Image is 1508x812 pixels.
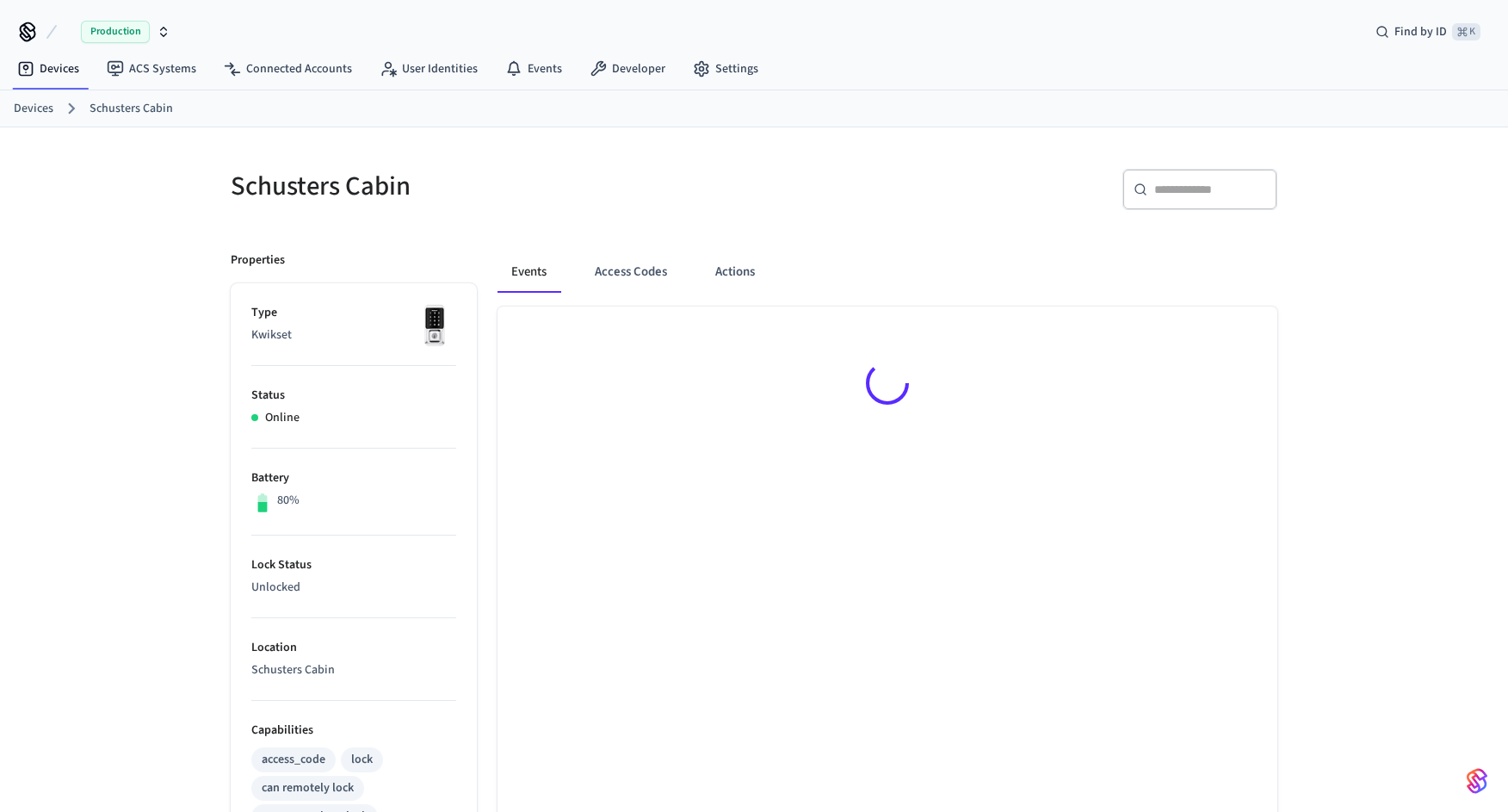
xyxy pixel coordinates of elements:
[413,304,456,347] img: Kwikset Halo Touchscreen Wifi Enabled Smart Lock, Polished Chrome, Front
[251,722,456,740] p: Capabilities
[3,53,93,84] a: Devices
[251,326,456,344] p: Kwikset
[251,639,456,657] p: Location
[366,53,491,84] a: User Identities
[81,21,150,43] span: Production
[491,53,576,84] a: Events
[277,492,300,510] p: 80%
[581,251,681,293] button: Access Codes
[1362,16,1494,47] div: Find by ID⌘ K
[93,53,210,84] a: ACS Systems
[262,751,325,769] div: access_code
[679,53,772,84] a: Settings
[251,556,456,574] p: Lock Status
[576,53,679,84] a: Developer
[262,779,354,797] div: can remotely lock
[701,251,769,293] button: Actions
[14,100,53,118] a: Devices
[498,251,560,293] button: Events
[1452,23,1480,40] span: ⌘ K
[1394,23,1447,40] span: Find by ID
[498,251,1277,293] div: ant example
[265,409,300,427] p: Online
[251,579,456,597] p: Unlocked
[251,387,456,405] p: Status
[90,100,173,118] a: Schusters Cabin
[210,53,366,84] a: Connected Accounts
[1467,767,1487,795] img: SeamLogoGradient.69752ec5.svg
[231,251,285,270] p: Properties
[351,751,373,769] div: lock
[251,661,456,679] p: Schusters Cabin
[231,169,744,204] h5: Schusters Cabin
[251,304,456,322] p: Type
[251,469,456,487] p: Battery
